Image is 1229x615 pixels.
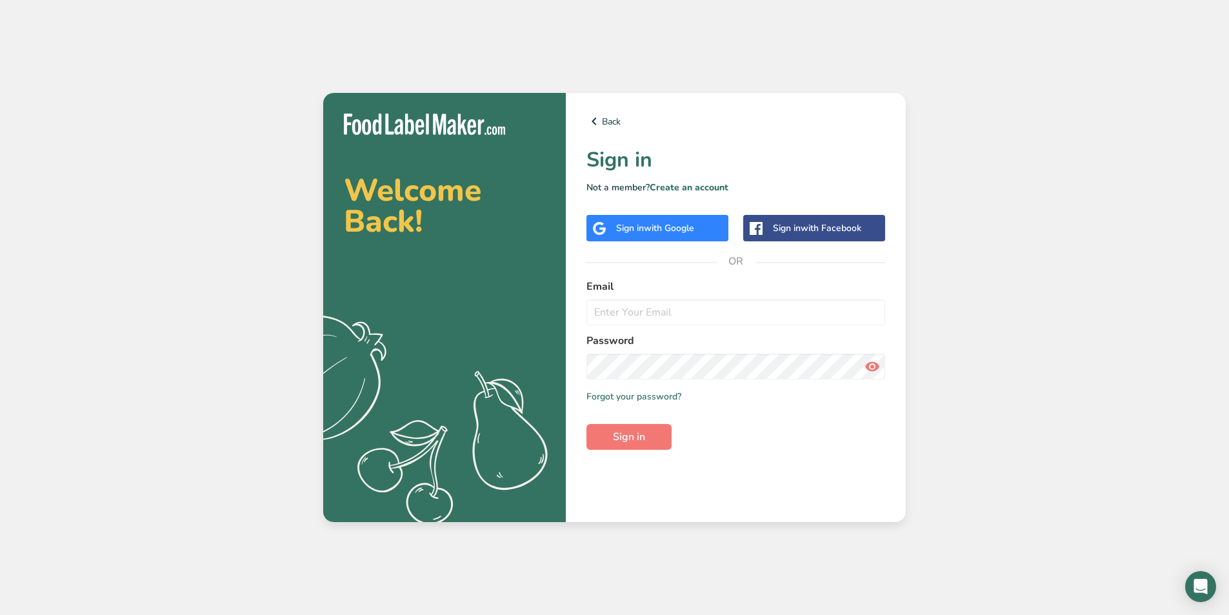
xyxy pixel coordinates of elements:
[650,181,728,194] a: Create an account
[616,221,694,235] div: Sign in
[586,424,672,450] button: Sign in
[586,114,885,129] a: Back
[773,221,861,235] div: Sign in
[586,333,885,348] label: Password
[586,181,885,194] p: Not a member?
[586,145,885,176] h1: Sign in
[1185,571,1216,602] div: Open Intercom Messenger
[344,114,505,135] img: Food Label Maker
[717,242,755,281] span: OR
[586,279,885,294] label: Email
[801,222,861,234] span: with Facebook
[586,390,681,403] a: Forgot your password?
[344,175,545,237] h2: Welcome Back!
[586,299,885,325] input: Enter Your Email
[644,222,694,234] span: with Google
[613,429,645,445] span: Sign in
